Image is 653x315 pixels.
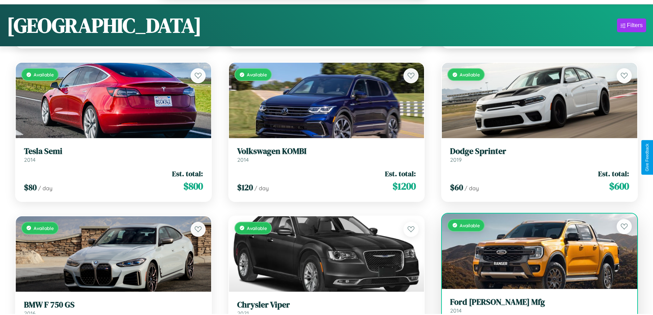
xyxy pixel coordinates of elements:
[460,72,480,77] span: Available
[450,146,629,163] a: Dodge Sprinter2019
[460,222,480,228] span: Available
[7,11,202,39] h1: [GEOGRAPHIC_DATA]
[450,297,629,307] h3: Ford [PERSON_NAME] Mfg
[450,297,629,314] a: Ford [PERSON_NAME] Mfg2014
[464,185,479,192] span: / day
[645,144,650,171] div: Give Feedback
[237,182,253,193] span: $ 120
[172,169,203,179] span: Est. total:
[247,72,267,77] span: Available
[237,300,416,310] h3: Chrysler Viper
[34,72,54,77] span: Available
[254,185,269,192] span: / day
[450,182,463,193] span: $ 60
[237,156,249,163] span: 2014
[617,19,646,32] button: Filters
[247,225,267,231] span: Available
[450,146,629,156] h3: Dodge Sprinter
[237,146,416,163] a: Volkswagen KOMBI2014
[450,156,462,163] span: 2019
[24,156,36,163] span: 2014
[627,22,643,29] div: Filters
[392,179,416,193] span: $ 1200
[598,169,629,179] span: Est. total:
[24,146,203,163] a: Tesla Semi2014
[450,307,462,314] span: 2014
[183,179,203,193] span: $ 800
[38,185,52,192] span: / day
[385,169,416,179] span: Est. total:
[609,179,629,193] span: $ 600
[24,146,203,156] h3: Tesla Semi
[237,146,416,156] h3: Volkswagen KOMBI
[24,182,37,193] span: $ 80
[34,225,54,231] span: Available
[24,300,203,310] h3: BMW F 750 GS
